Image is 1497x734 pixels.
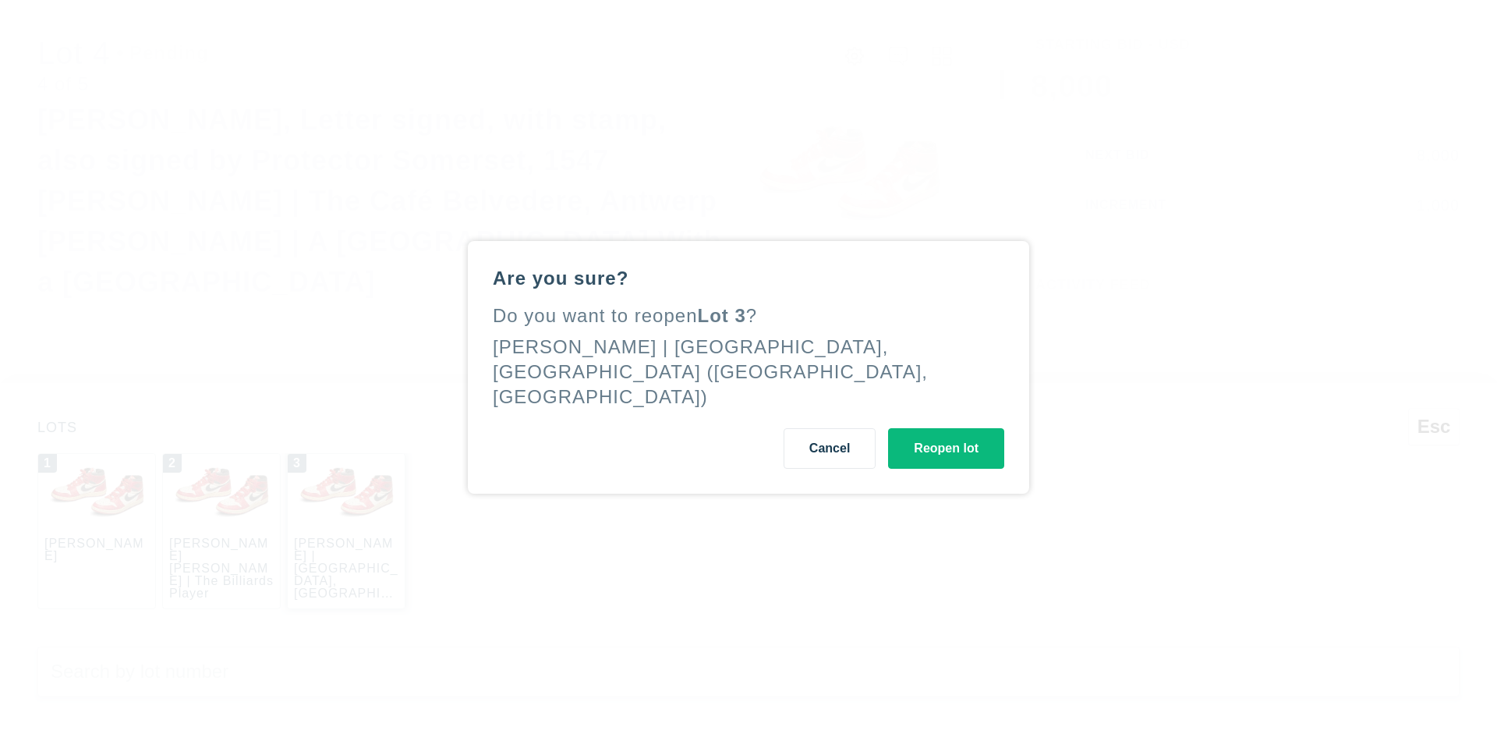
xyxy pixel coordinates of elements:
[493,266,1004,291] div: Are you sure?
[493,336,928,407] div: [PERSON_NAME] | [GEOGRAPHIC_DATA], [GEOGRAPHIC_DATA] ([GEOGRAPHIC_DATA], [GEOGRAPHIC_DATA])
[698,305,746,326] span: Lot 3
[493,303,1004,328] div: Do you want to reopen ?
[784,428,876,469] button: Cancel
[888,428,1004,469] button: Reopen lot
